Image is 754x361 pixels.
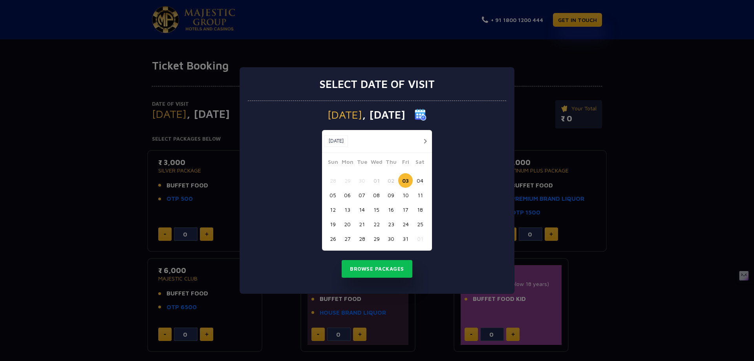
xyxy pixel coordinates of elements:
[369,188,384,202] button: 08
[326,188,340,202] button: 05
[413,173,427,188] button: 04
[342,260,412,278] button: Browse Packages
[340,173,355,188] button: 29
[369,173,384,188] button: 01
[413,202,427,217] button: 18
[319,77,435,91] h3: Select date of visit
[369,158,384,169] span: Wed
[384,217,398,231] button: 23
[326,158,340,169] span: Sun
[340,217,355,231] button: 20
[384,231,398,246] button: 30
[369,231,384,246] button: 29
[355,158,369,169] span: Tue
[369,217,384,231] button: 22
[355,173,369,188] button: 30
[340,202,355,217] button: 13
[326,173,340,188] button: 28
[413,231,427,246] button: 01
[398,202,413,217] button: 17
[398,231,413,246] button: 31
[355,202,369,217] button: 14
[384,188,398,202] button: 09
[355,188,369,202] button: 07
[362,109,405,120] span: , [DATE]
[328,109,362,120] span: [DATE]
[340,188,355,202] button: 06
[398,188,413,202] button: 10
[340,158,355,169] span: Mon
[384,202,398,217] button: 16
[398,173,413,188] button: 03
[384,173,398,188] button: 02
[355,217,369,231] button: 21
[355,231,369,246] button: 28
[398,158,413,169] span: Fri
[324,135,348,147] button: [DATE]
[326,231,340,246] button: 26
[398,217,413,231] button: 24
[413,217,427,231] button: 25
[340,231,355,246] button: 27
[413,158,427,169] span: Sat
[413,188,427,202] button: 11
[326,202,340,217] button: 12
[326,217,340,231] button: 19
[415,109,426,121] img: calender icon
[384,158,398,169] span: Thu
[369,202,384,217] button: 15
